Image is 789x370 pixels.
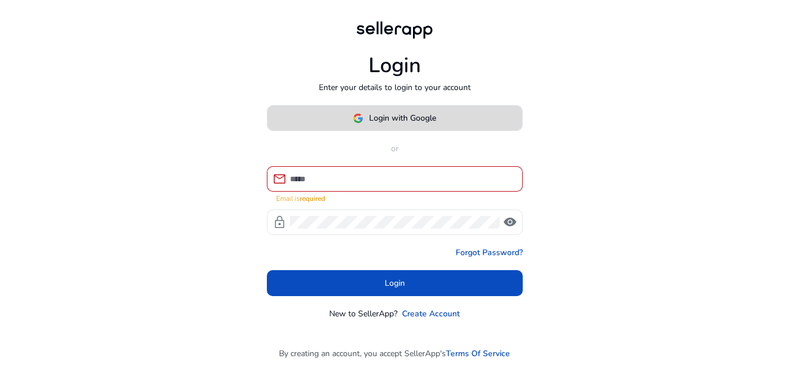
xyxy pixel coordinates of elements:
p: or [267,143,523,155]
span: lock [273,215,286,229]
span: Login [385,277,405,289]
a: Forgot Password? [456,246,523,259]
mat-error: Email is [276,192,513,204]
p: Enter your details to login to your account [319,81,471,94]
a: Terms Of Service [446,347,510,360]
button: Login [267,270,523,296]
h1: Login [369,53,421,78]
img: google-logo.svg [353,113,363,124]
span: visibility [503,215,517,229]
p: New to SellerApp? [329,308,397,320]
button: Login with Google [267,105,523,131]
strong: required [300,194,325,203]
span: Login with Google [369,112,436,124]
span: mail [273,172,286,186]
a: Create Account [402,308,460,320]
